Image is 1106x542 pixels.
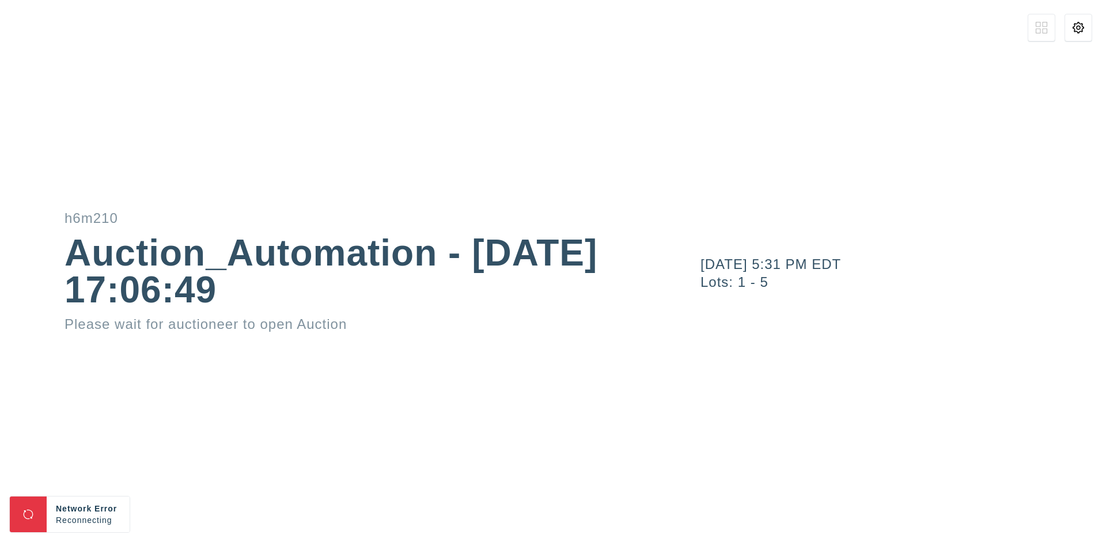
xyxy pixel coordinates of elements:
div: Network Error [56,503,120,514]
div: [DATE] 5:31 PM EDT [700,257,1106,271]
div: Reconnecting [56,514,120,526]
div: h6m210 [65,211,599,225]
div: Auction_Automation - [DATE] 17:06:49 [65,234,599,308]
div: Please wait for auctioneer to open Auction [65,317,599,331]
div: Lots: 1 - 5 [700,275,1106,289]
